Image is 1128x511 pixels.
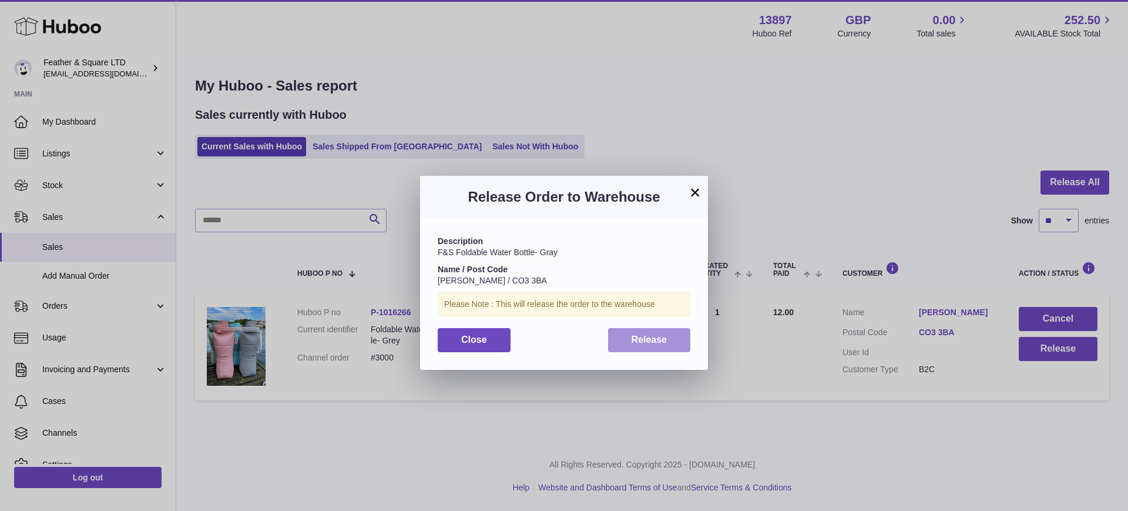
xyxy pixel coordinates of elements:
[688,185,702,199] button: ×
[438,276,547,285] span: [PERSON_NAME] / CO3 3BA
[438,236,483,246] strong: Description
[438,328,511,352] button: Close
[438,265,508,274] strong: Name / Post Code
[438,292,690,316] div: Please Note : This will release the order to the warehouse
[461,335,487,345] span: Close
[438,248,558,257] span: F&S Foldable Water Bottle- Gray
[608,328,691,352] button: Release
[632,335,667,345] span: Release
[438,188,690,206] h3: Release Order to Warehouse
